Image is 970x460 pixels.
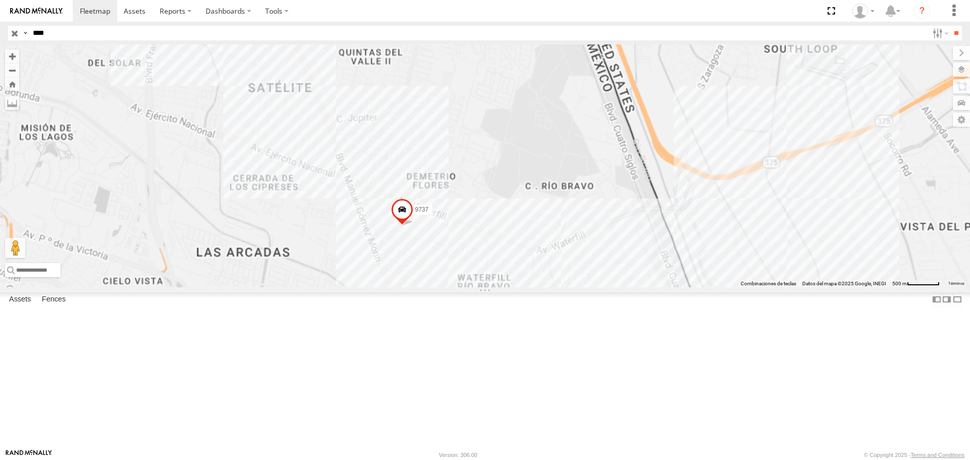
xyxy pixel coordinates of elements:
[952,292,962,307] label: Hide Summary Table
[5,96,19,110] label: Measure
[911,452,964,458] a: Terms and Conditions
[942,292,952,307] label: Dock Summary Table to the Right
[439,452,477,458] div: Version: 306.00
[10,8,63,15] img: rand-logo.svg
[849,4,878,19] div: Jonathan Ramirez
[415,206,429,213] span: 9737
[741,280,796,287] button: Combinaciones de teclas
[864,452,964,458] div: © Copyright 2025 -
[953,113,970,127] label: Map Settings
[4,293,36,307] label: Assets
[914,3,930,19] i: ?
[802,281,886,286] span: Datos del mapa ©2025 Google, INEGI
[5,238,25,258] button: Arrastra al hombrecito al mapa para abrir Street View
[929,26,950,40] label: Search Filter Options
[6,450,52,460] a: Visit our Website
[932,292,942,307] label: Dock Summary Table to the Left
[889,280,943,287] button: Escala del mapa: 500 m por 61 píxeles
[21,26,29,40] label: Search Query
[37,293,71,307] label: Fences
[5,77,19,91] button: Zoom Home
[948,281,964,285] a: Términos (se abre en una nueva pestaña)
[5,63,19,77] button: Zoom out
[892,281,907,286] span: 500 m
[5,49,19,63] button: Zoom in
